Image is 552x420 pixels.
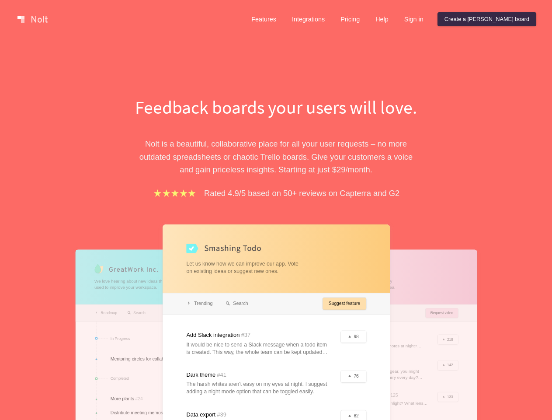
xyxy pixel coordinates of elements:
img: stars.b067e34983.png [153,188,197,198]
a: Create a [PERSON_NAME] board [437,12,536,26]
a: Help [368,12,396,26]
a: Features [244,12,283,26]
a: Integrations [285,12,332,26]
a: Sign in [397,12,430,26]
p: Rated 4.9/5 based on 50+ reviews on Capterra and G2 [204,187,399,199]
h1: Feedback boards your users will love. [125,94,427,120]
a: Pricing [333,12,367,26]
p: Nolt is a beautiful, collaborative place for all your user requests – no more outdated spreadshee... [125,137,427,176]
